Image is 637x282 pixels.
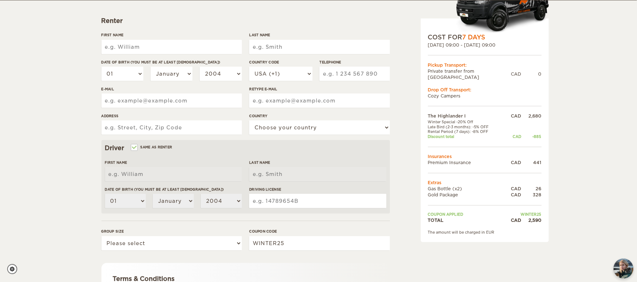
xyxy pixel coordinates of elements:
label: Driving License [249,187,386,192]
label: Date of birth (You must be at least [DEMOGRAPHIC_DATA]) [105,187,242,192]
input: e.g. Smith [249,167,386,181]
input: e.g. example@example.com [249,94,390,108]
label: Same as renter [132,144,172,150]
td: Discount total [428,134,504,139]
div: 2,680 [522,113,542,119]
td: Gas Bottle (x2) [428,186,504,192]
div: CAD [504,217,522,223]
div: CAD [504,186,522,192]
input: e.g. Street, City, Zip Code [101,120,242,135]
input: e.g. 14789654B [249,194,386,208]
label: Last Name [249,32,390,38]
div: Drop Off Transport: [428,87,542,93]
div: CAD [504,113,522,119]
input: e.g. William [105,167,242,181]
div: CAD [504,192,522,198]
a: Cookie settings [7,264,22,274]
div: Pickup Transport: [428,62,542,68]
img: Freyja at Cozy Campers [614,259,633,278]
div: CAD [504,160,522,166]
td: Insurances [428,153,542,159]
div: COST FOR [428,33,542,42]
label: Telephone [319,59,390,65]
td: Coupon applied [428,212,504,217]
td: WINTER25 [504,212,542,217]
td: Winter Special -20% Off [428,119,504,124]
td: The Highlander I [428,113,504,119]
div: Renter [101,16,390,25]
label: E-mail [101,86,242,92]
div: 0 [522,71,542,77]
div: [DATE] 09:00 - [DATE] 09:00 [428,42,542,48]
input: e.g. Smith [249,40,390,54]
div: 328 [522,192,542,198]
div: 26 [522,186,542,192]
input: Same as renter [132,146,136,150]
td: Gold Package [428,192,504,198]
div: 441 [522,160,542,166]
div: CAD [504,134,522,139]
button: chat-button [614,259,633,278]
input: e.g. example@example.com [101,94,242,108]
td: Premium Insurance [428,160,504,166]
label: Country [249,113,390,119]
label: Address [101,113,242,119]
label: Coupon code [249,229,390,234]
label: Last Name [249,160,386,165]
td: TOTAL [428,217,504,223]
td: Rental Period (7 days): -8% OFF [428,129,504,134]
span: 7 Days [462,34,485,41]
td: Late Bird (2-3 months): -5% OFF [428,124,504,129]
td: Extras [428,180,542,186]
td: Private transfer from [GEOGRAPHIC_DATA] [428,68,511,80]
div: The amount will be charged in EUR [428,230,542,235]
div: -885 [522,134,542,139]
div: Driver [105,144,386,152]
input: e.g. William [101,40,242,54]
label: Country Code [249,59,312,65]
div: 2,590 [522,217,542,223]
input: e.g. 1 234 567 890 [319,67,390,81]
label: Date of birth (You must be at least [DEMOGRAPHIC_DATA]) [101,59,242,65]
label: First Name [105,160,242,165]
label: Group size [101,229,242,234]
td: Cozy Campers [428,93,542,99]
label: Retype E-mail [249,86,390,92]
label: First Name [101,32,242,38]
div: CAD [511,71,522,77]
